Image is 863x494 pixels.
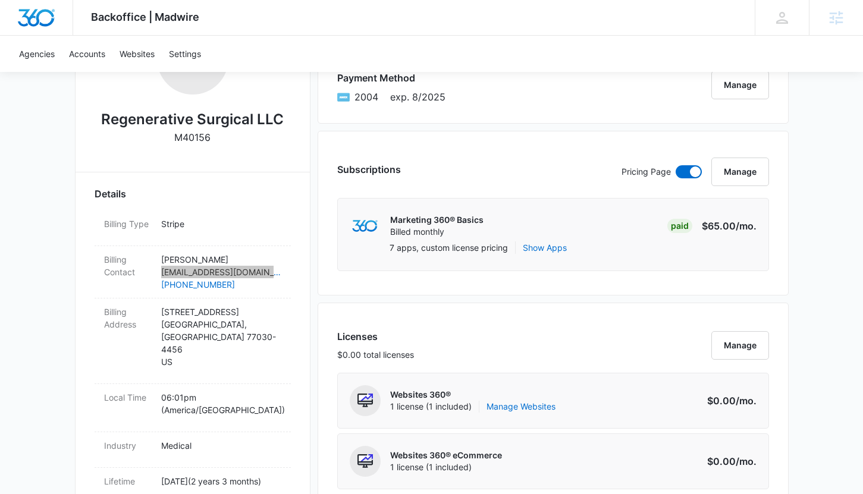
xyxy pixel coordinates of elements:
[354,90,378,104] span: American Express ending with
[95,246,291,298] div: Billing Contact[PERSON_NAME][EMAIL_ADDRESS][DOMAIN_NAME][PHONE_NUMBER]
[487,401,556,413] a: Manage Websites
[104,253,152,278] dt: Billing Contact
[337,71,445,85] h3: Payment Method
[161,475,281,487] p: [DATE] ( 2 years 3 months )
[352,220,378,232] img: marketing360Logo
[161,306,281,368] p: [STREET_ADDRESS] [GEOGRAPHIC_DATA] , [GEOGRAPHIC_DATA] 77030-4456 US
[390,90,445,104] span: exp. 8/2025
[736,395,757,407] span: /mo.
[161,278,281,291] a: [PHONE_NUMBER]
[104,306,152,331] dt: Billing Address
[390,449,502,461] p: Websites 360® eCommerce
[337,348,414,361] p: $0.00 total licenses
[95,384,291,432] div: Local Time06:01pm (America/[GEOGRAPHIC_DATA])
[95,210,291,246] div: Billing TypeStripe
[104,391,152,404] dt: Local Time
[711,331,769,360] button: Manage
[101,109,284,130] h2: Regenerative Surgical LLC
[91,11,199,23] span: Backoffice | Madwire
[390,226,484,238] p: Billed monthly
[337,162,401,177] h3: Subscriptions
[390,389,556,401] p: Websites 360®
[667,219,692,233] div: Paid
[736,455,757,467] span: /mo.
[390,401,556,413] span: 1 license (1 included)
[112,36,162,72] a: Websites
[390,461,502,473] span: 1 license (1 included)
[161,391,281,416] p: 06:01pm ( America/[GEOGRAPHIC_DATA] )
[736,220,757,232] span: /mo.
[701,219,757,233] p: $65.00
[104,475,152,487] dt: Lifetime
[104,439,152,452] dt: Industry
[95,432,291,468] div: IndustryMedical
[701,454,757,468] p: $0.00
[62,36,112,72] a: Accounts
[12,36,62,72] a: Agencies
[174,130,211,144] p: M40156
[104,218,152,230] dt: Billing Type
[337,329,414,344] h3: Licenses
[711,71,769,99] button: Manage
[161,266,281,278] a: [EMAIL_ADDRESS][DOMAIN_NAME]
[161,439,281,452] p: Medical
[390,241,508,254] p: 7 apps, custom license pricing
[95,298,291,384] div: Billing Address[STREET_ADDRESS][GEOGRAPHIC_DATA],[GEOGRAPHIC_DATA] 77030-4456US
[161,253,281,266] p: [PERSON_NAME]
[701,394,757,408] p: $0.00
[161,218,281,230] p: Stripe
[162,36,208,72] a: Settings
[622,165,671,178] p: Pricing Page
[523,241,567,254] button: Show Apps
[390,214,484,226] p: Marketing 360® Basics
[95,187,126,201] span: Details
[711,158,769,186] button: Manage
